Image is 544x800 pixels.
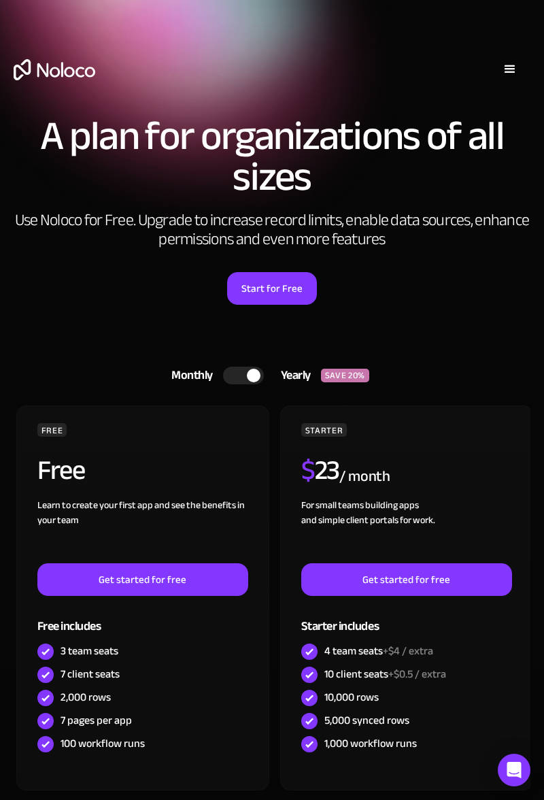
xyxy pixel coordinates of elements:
div: Learn to create your first app and see the benefits in your team ‍ [37,498,248,563]
span: $ [301,445,315,496]
div: 5,000 synced rows [324,713,409,728]
div: For small teams building apps and simple client portals for work. ‍ [301,498,512,563]
h2: Use Noloco for Free. Upgrade to increase record limits, enable data sources, enhance permissions ... [14,211,530,249]
div: 100 workflow runs [61,736,145,751]
div: / month [339,466,390,488]
div: STARTER [301,423,347,437]
div: 7 client seats [61,667,120,682]
a: home [14,59,95,80]
div: menu [490,49,530,90]
div: 4 team seats [324,644,433,659]
div: 1,000 workflow runs [324,736,417,751]
div: 10,000 rows [324,690,379,705]
span: +$0.5 / extra [388,664,446,684]
a: Start for Free [227,272,317,305]
div: FREE [37,423,67,437]
span: +$4 / extra [383,641,433,661]
div: Open Intercom Messenger [498,754,530,786]
div: Monthly [154,365,223,386]
div: Starter includes [301,596,512,640]
div: SAVE 20% [321,369,369,382]
div: 3 team seats [61,644,118,659]
h2: 23 [301,454,339,488]
div: 2,000 rows [61,690,111,705]
h1: A plan for organizations of all sizes [14,116,530,197]
a: Get started for free [37,563,248,596]
div: 10 client seats [324,667,446,682]
div: Free includes [37,596,248,640]
h2: Free [37,454,85,488]
div: Yearly [264,365,321,386]
a: Get started for free [301,563,512,596]
div: 7 pages per app [61,713,132,728]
